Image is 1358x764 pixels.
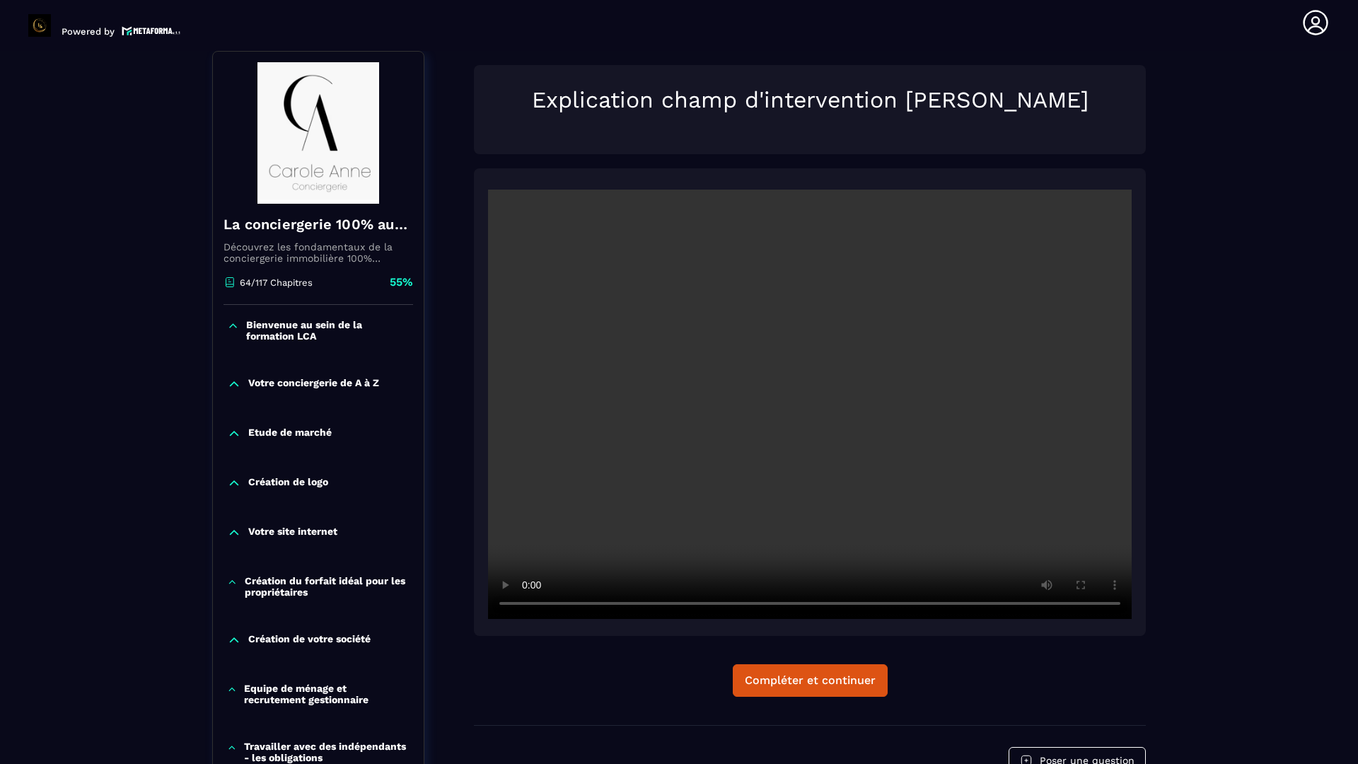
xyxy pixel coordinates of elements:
[224,241,413,264] p: Découvrez les fondamentaux de la conciergerie immobilière 100% automatisée. Cette formation est c...
[248,476,328,490] p: Création de logo
[745,673,876,688] div: Compléter et continuer
[248,377,379,391] p: Votre conciergerie de A à Z
[733,664,888,697] button: Compléter et continuer
[248,427,332,441] p: Etude de marché
[245,575,410,598] p: Création du forfait idéal pour les propriétaires
[240,277,313,288] p: 64/117 Chapitres
[224,214,413,234] h4: La conciergerie 100% automatisée
[488,86,1132,113] h1: Explication champ d'intervention [PERSON_NAME]
[62,26,115,37] p: Powered by
[248,526,337,540] p: Votre site internet
[244,741,410,763] p: Travailler avec des indépendants - les obligations
[122,25,181,37] img: logo
[244,683,410,705] p: Equipe de ménage et recrutement gestionnaire
[224,62,413,204] img: banner
[390,274,413,290] p: 55%
[246,319,410,342] p: Bienvenue au sein de la formation LCA
[28,14,51,37] img: logo-branding
[248,633,371,647] p: Création de votre société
